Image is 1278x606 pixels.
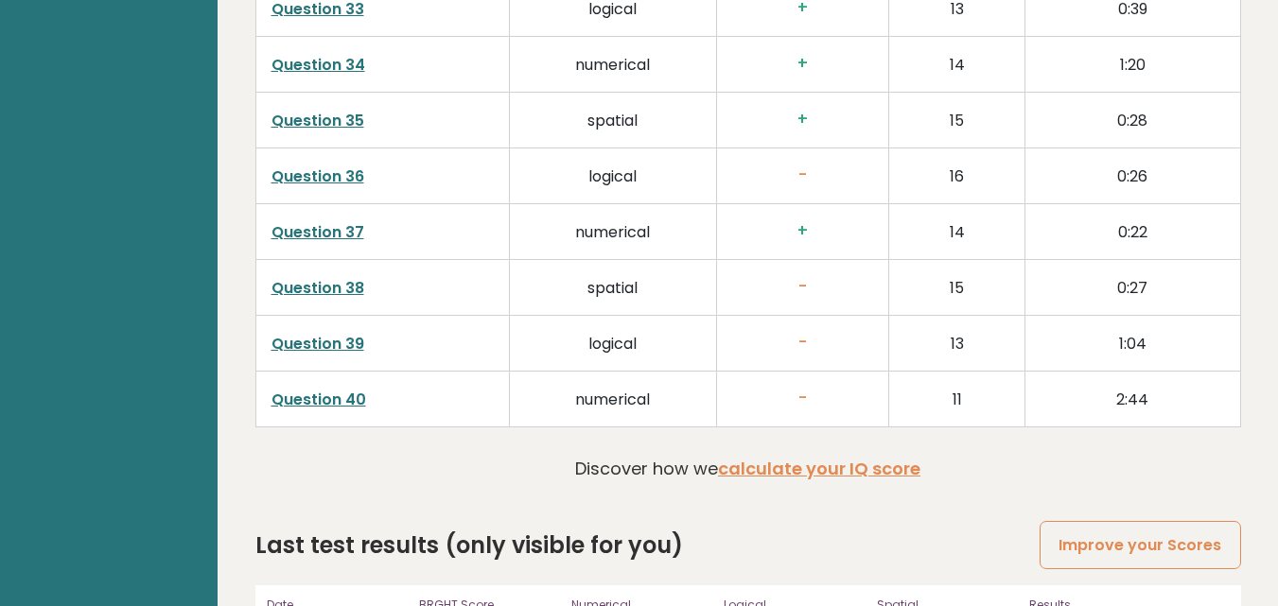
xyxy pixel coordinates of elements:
h3: - [732,165,873,185]
a: Question 39 [271,333,364,355]
h3: + [732,54,873,74]
h3: + [732,221,873,241]
td: spatial [509,92,716,147]
td: 0:22 [1025,203,1240,259]
td: logical [509,147,716,203]
td: 14 [888,36,1025,92]
td: 0:27 [1025,259,1240,315]
a: Question 40 [271,389,366,410]
td: 2:44 [1025,371,1240,426]
h3: - [732,277,873,297]
td: 15 [888,92,1025,147]
td: 14 [888,203,1025,259]
td: 16 [888,147,1025,203]
a: Question 36 [271,165,364,187]
a: calculate your IQ score [718,457,920,480]
a: Question 37 [271,221,364,243]
td: 11 [888,371,1025,426]
td: numerical [509,36,716,92]
td: 13 [888,315,1025,371]
h3: - [732,389,873,408]
td: 1:20 [1025,36,1240,92]
td: 0:26 [1025,147,1240,203]
a: Improve your Scores [1040,521,1240,569]
td: logical [509,315,716,371]
td: 15 [888,259,1025,315]
h2: Last test results (only visible for you) [255,528,683,563]
td: 1:04 [1025,315,1240,371]
a: Question 34 [271,54,365,76]
h3: - [732,333,873,353]
td: spatial [509,259,716,315]
a: Question 38 [271,277,364,299]
td: numerical [509,203,716,259]
p: Discover how we [575,456,920,481]
td: numerical [509,371,716,426]
h3: + [732,110,873,130]
a: Question 35 [271,110,364,131]
td: 0:28 [1025,92,1240,147]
